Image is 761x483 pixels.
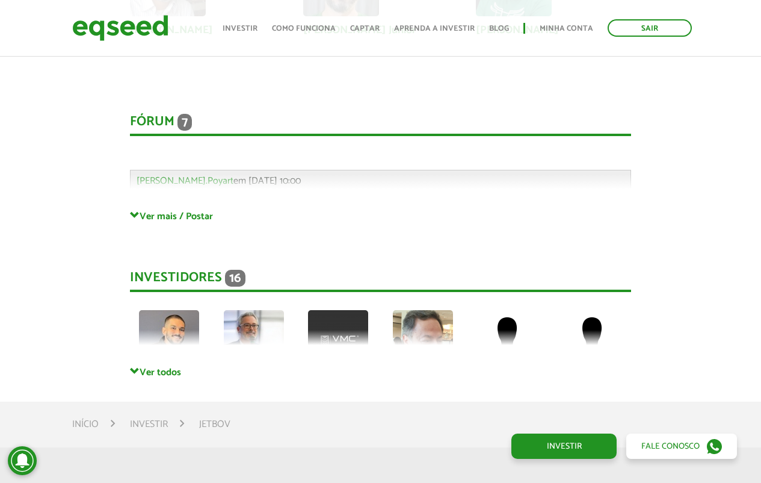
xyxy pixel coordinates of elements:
a: Minha conta [540,25,593,33]
a: Investir [130,420,168,429]
a: Ver mais / Postar [130,210,631,222]
span: em [DATE] 10:00 [137,173,301,189]
img: default-user.png [562,310,622,370]
img: picture-112624-1716663541.png [393,310,453,370]
a: Ver todos [130,366,631,378]
img: EqSeed [72,12,168,44]
span: 7 [177,114,192,131]
img: picture-112313-1743624016.jpg [224,310,284,370]
a: Blog [489,25,509,33]
img: picture-72979-1756068561.jpg [139,310,199,370]
a: Início [72,420,99,429]
li: JetBov [199,416,230,432]
div: Fórum [130,114,631,136]
a: Fale conosco [626,434,737,459]
a: Investir [223,25,257,33]
span: 16 [225,270,245,287]
div: Investidores [130,270,631,292]
a: Captar [350,25,380,33]
a: Sair [608,19,692,37]
a: Aprenda a investir [394,25,475,33]
a: Como funciona [272,25,336,33]
img: default-user.png [477,310,537,370]
a: Investir [511,434,617,459]
img: picture-100036-1732821753.png [308,310,368,370]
